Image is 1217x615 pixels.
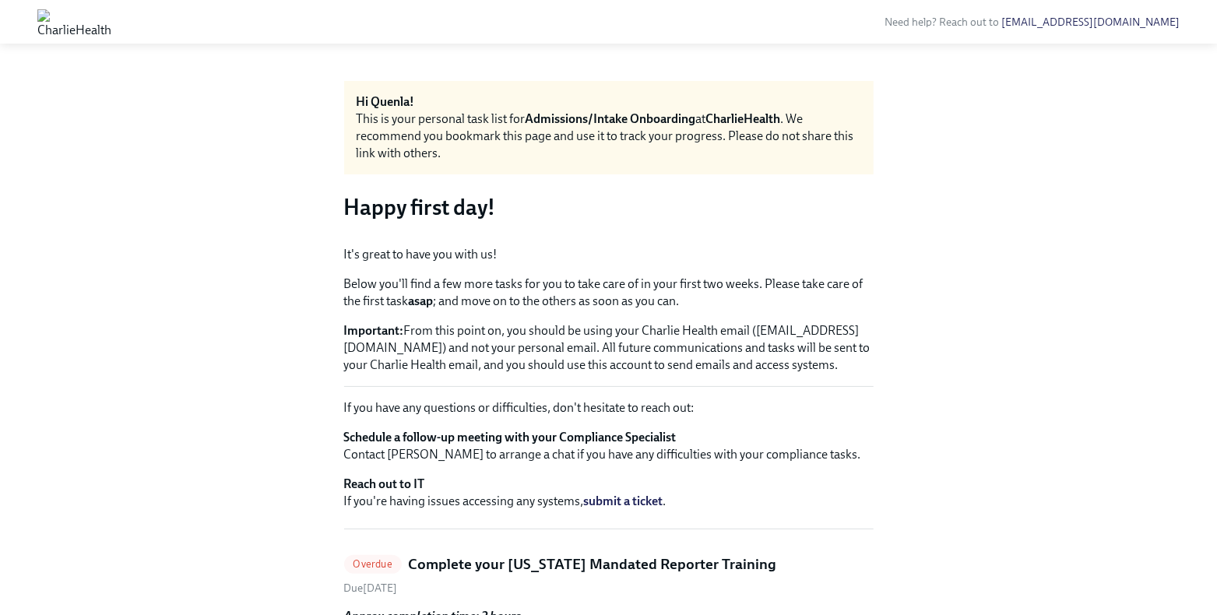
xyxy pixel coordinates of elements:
[344,246,874,263] p: It's great to have you with us!
[344,430,677,445] strong: Schedule a follow-up meeting with your Compliance Specialist
[344,276,874,310] p: Below you'll find a few more tasks for you to take care of in your first two weeks. Please take c...
[344,558,402,570] span: Overdue
[409,293,434,308] strong: asap
[344,429,874,463] p: Contact [PERSON_NAME] to arrange a chat if you have any difficulties with your compliance tasks.
[885,16,1180,29] span: Need help? Reach out to
[357,94,415,109] strong: Hi Quenla!
[344,193,874,221] h3: Happy first day!
[344,323,404,338] strong: Important:
[1001,16,1180,29] a: [EMAIL_ADDRESS][DOMAIN_NAME]
[344,322,874,374] p: From this point on, you should be using your Charlie Health email ([EMAIL_ADDRESS][DOMAIN_NAME]) ...
[584,494,663,508] a: submit a ticket
[344,582,398,595] span: Friday, October 3rd 2025, 9:00 am
[706,111,781,126] strong: CharlieHealth
[357,111,861,162] div: This is your personal task list for at . We recommend you bookmark this page and use it to track ...
[37,9,111,34] img: CharlieHealth
[344,476,874,510] p: If you're having issues accessing any systems, .
[408,554,776,575] h5: Complete your [US_STATE] Mandated Reporter Training
[526,111,696,126] strong: Admissions/Intake Onboarding
[344,476,425,491] strong: Reach out to IT
[344,399,874,416] p: If you have any questions or difficulties, don't hesitate to reach out:
[344,554,874,596] a: OverdueComplete your [US_STATE] Mandated Reporter TrainingDue[DATE]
